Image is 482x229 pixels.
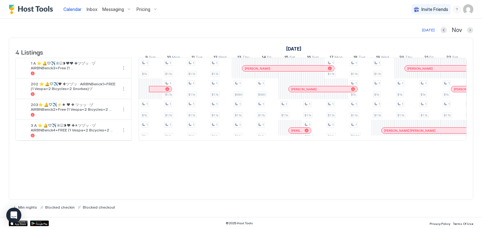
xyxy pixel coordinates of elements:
[421,26,436,34] button: [DATE]
[351,93,356,97] span: $1k
[212,72,219,76] span: $1.1k
[165,113,172,117] span: $1.1k
[212,134,219,138] span: $1.1k
[142,113,147,117] span: $1k
[19,84,29,94] div: listing image
[286,102,287,106] span: 1
[421,7,448,12] span: Invite Friends
[216,102,217,106] span: 1
[258,134,265,138] span: $1.1k
[144,53,157,62] a: November 9, 2025
[120,85,127,93] div: menu
[235,113,242,117] span: $1.1k
[30,221,49,226] div: Google Play Store
[226,221,253,225] span: © 2025 Host Tools
[120,126,127,134] div: menu
[146,102,148,106] span: 1
[120,64,127,72] button: More options
[397,113,404,117] span: $1.1k
[19,125,29,135] div: listing image
[422,27,435,33] div: [DATE]
[31,61,117,70] span: 1 A ⭐️ 🔔♡✈️☼☑❥❤❤ ✚ツヅッ · ヅAIRBNBerick3+Free (1 Vespa+2Bicycles+2Snorkes)ヅ
[188,134,195,138] span: $1.1k
[289,55,295,61] span: Sat
[120,64,127,72] div: menu
[376,55,380,61] span: 19
[31,82,117,91] span: 202 ⭐️ 🔔♡✈️❤ ✚ツヅッ · AIRBNBerick1+FREE (1 Vespa+2 Bicycles+2 Snorkes)ヅ
[452,55,458,61] span: Sat
[190,53,204,62] a: November 11, 2025
[165,53,182,62] a: November 10, 2025
[281,113,288,117] span: $1.1k
[425,81,426,85] span: 1
[6,208,21,223] div: Open Intercom Messenger
[351,113,358,117] span: $1.1k
[453,6,461,13] div: menu
[18,205,37,210] span: Min nights
[239,102,241,106] span: 1
[429,55,434,61] span: Fri
[212,93,219,97] span: $1.1k
[120,106,127,113] div: menu
[216,81,217,85] span: 1
[355,102,357,106] span: 1
[191,55,195,61] span: 11
[169,81,171,85] span: 1
[420,93,426,97] span: $1k
[9,221,28,226] a: App Store
[262,55,266,61] span: 14
[267,55,271,61] span: Fri
[374,113,381,117] span: $1.1k
[87,7,97,12] span: Inbox
[165,134,172,138] span: $1.1k
[120,126,127,134] button: More options
[353,55,357,61] span: 18
[312,55,319,61] span: Sun
[258,113,265,117] span: $1.1k
[332,123,334,127] span: 1
[374,72,381,76] span: $1.1k
[193,123,194,127] span: 1
[332,61,334,65] span: 1
[216,123,217,127] span: 1
[63,7,82,12] span: Calendar
[441,27,447,33] button: Previous month
[283,53,297,62] a: November 15, 2025
[239,123,241,127] span: 1
[351,72,358,76] span: $1.1k
[239,81,241,85] span: 1
[285,44,303,53] a: November 9, 2025
[397,93,403,97] span: $1k
[304,134,312,138] span: $1.1k
[193,102,194,106] span: 1
[304,113,312,117] span: $1.1k
[146,123,148,127] span: 1
[291,129,302,133] span: [PERSON_NAME]
[262,81,264,85] span: 1
[405,55,412,61] span: Thu
[402,81,403,85] span: 1
[149,55,156,61] span: Sun
[358,55,365,61] span: Tue
[212,53,228,62] a: November 12, 2025
[352,53,367,62] a: November 18, 2025
[245,67,270,71] span: [PERSON_NAME]
[63,6,82,13] a: Calendar
[335,55,343,61] span: Mon
[307,55,311,61] span: 16
[355,123,357,127] span: 1
[407,67,433,71] span: [PERSON_NAME]
[378,61,380,65] span: 1
[262,102,264,106] span: 1
[137,7,150,12] span: Pricing
[445,53,460,62] a: November 22, 2025
[19,104,29,114] div: listing image
[446,55,451,61] span: 22
[212,113,219,117] span: $1.1k
[19,63,29,73] div: listing image
[384,129,436,133] span: [PERSON_NAME] [PERSON_NAME]
[284,55,288,61] span: 15
[453,220,473,226] a: Terms Of Use
[291,87,317,91] span: [PERSON_NAME]
[235,93,242,97] span: $980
